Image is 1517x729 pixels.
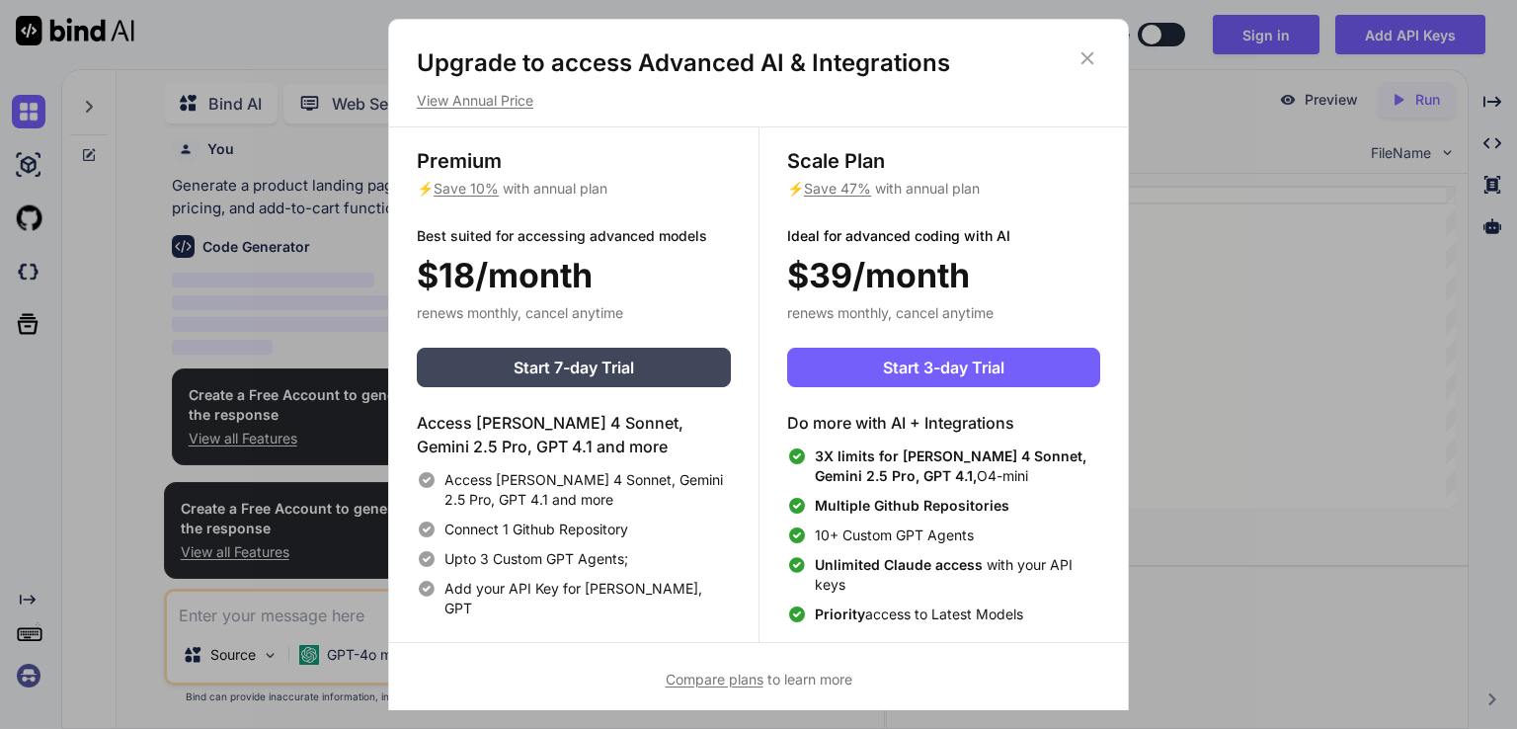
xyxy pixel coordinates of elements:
span: Compare plans [666,671,763,688]
span: renews monthly, cancel anytime [417,304,623,321]
span: access to Latest Models [815,605,1023,624]
p: Best suited for accessing advanced models [417,226,731,246]
p: View Annual Price [417,91,1100,111]
span: Access [PERSON_NAME] 4 Sonnet, Gemini 2.5 Pro, GPT 4.1 and more [444,470,731,510]
span: Unlimited Claude access [815,556,987,573]
span: Start 7-day Trial [514,356,634,379]
button: Start 3-day Trial [787,348,1100,387]
h4: Access [PERSON_NAME] 4 Sonnet, Gemini 2.5 Pro, GPT 4.1 and more [417,411,731,458]
span: Save 47% [804,180,871,197]
span: Upto 3 Custom GPT Agents; [444,549,628,569]
span: 10+ Custom GPT Agents [815,526,974,545]
h3: Premium [417,147,731,175]
p: ⚡ with annual plan [417,179,731,199]
h3: Scale Plan [787,147,1100,175]
span: to learn more [666,671,852,688]
span: 3X limits for [PERSON_NAME] 4 Sonnet, Gemini 2.5 Pro, GPT 4.1, [815,447,1086,484]
p: Ideal for advanced coding with AI [787,226,1100,246]
span: Priority [815,606,865,622]
span: Save 10% [434,180,499,197]
span: renews monthly, cancel anytime [787,304,994,321]
h4: Do more with AI + Integrations [787,411,1100,435]
p: ⚡ with annual plan [787,179,1100,199]
h1: Upgrade to access Advanced AI & Integrations [417,47,1100,79]
span: $39/month [787,250,970,300]
span: O4-mini [815,446,1100,486]
span: Add your API Key for [PERSON_NAME], GPT [444,579,731,618]
span: Connect 1 Github Repository [444,520,628,539]
span: with your API keys [815,555,1100,595]
button: Start 7-day Trial [417,348,731,387]
span: Start 3-day Trial [883,356,1004,379]
span: Multiple Github Repositories [815,497,1009,514]
span: $18/month [417,250,593,300]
